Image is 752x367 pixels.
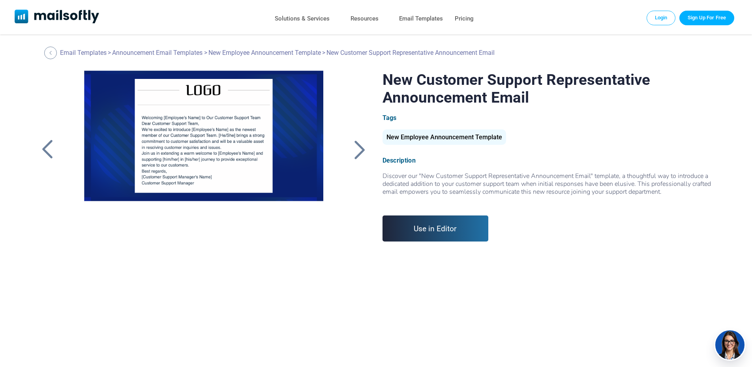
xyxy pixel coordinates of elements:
a: Pricing [455,13,474,24]
a: Back [38,139,57,160]
a: Email Templates [399,13,443,24]
div: Description [383,157,714,164]
div: Discover our "New Customer Support Representative Announcement Email" template, a thoughtful way ... [383,172,714,204]
a: Use in Editor [383,215,489,242]
a: Email Templates [60,49,107,56]
a: Login [647,11,676,25]
a: New Employee Announcement Template [383,137,506,140]
div: New Employee Announcement Template [383,129,506,145]
a: Trial [679,11,734,25]
a: Solutions & Services [275,13,330,24]
a: New Employee Announcement Template [208,49,321,56]
a: Mailsoftly [15,9,99,25]
div: Tags [383,114,714,122]
a: Announcement Email Templates [112,49,203,56]
a: Resources [351,13,379,24]
a: Back [44,47,59,59]
a: Back [350,139,370,160]
a: New Customer Support Representative Announcement Email [71,71,336,268]
h1: New Customer Support Representative Announcement Email [383,71,714,106]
